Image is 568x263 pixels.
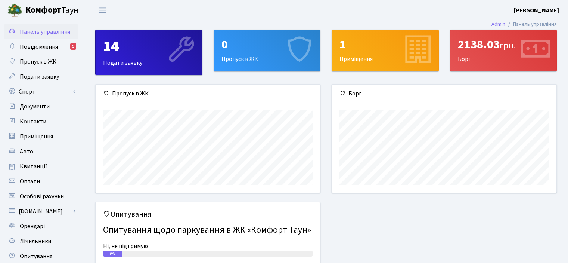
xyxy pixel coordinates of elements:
div: Пропуск в ЖК [214,30,320,71]
span: Приміщення [20,132,53,141]
div: 14 [103,37,195,55]
span: грн. [500,39,516,52]
a: Спорт [4,84,78,99]
div: Подати заявку [96,30,202,75]
a: [DOMAIN_NAME] [4,204,78,219]
div: Борг [450,30,557,71]
h5: Опитування [103,210,313,219]
span: Пропуск в ЖК [20,58,56,66]
div: Борг [332,85,556,103]
a: Особові рахунки [4,189,78,204]
a: Панель управління [4,24,78,39]
div: 9% [103,251,122,257]
span: Орендарі [20,222,45,230]
span: Оплати [20,177,40,186]
a: Подати заявку [4,69,78,84]
span: Таун [25,4,78,17]
div: 1 [339,37,431,52]
a: 0Пропуск в ЖК [214,30,321,71]
button: Переключити навігацію [93,4,112,16]
a: Контакти [4,114,78,129]
h4: Опитування щодо паркування в ЖК «Комфорт Таун» [103,222,313,239]
span: Повідомлення [20,43,58,51]
img: logo.png [7,3,22,18]
a: Квитанції [4,159,78,174]
div: Пропуск в ЖК [96,85,320,103]
span: Авто [20,147,33,156]
div: 2138.03 [458,37,549,52]
div: 0 [221,37,313,52]
a: Документи [4,99,78,114]
a: Оплати [4,174,78,189]
a: [PERSON_NAME] [514,6,559,15]
a: Пропуск в ЖК [4,54,78,69]
span: Контакти [20,117,46,126]
a: 14Подати заявку [95,30,202,75]
a: Лічильники [4,234,78,249]
span: Опитування [20,252,52,260]
div: Приміщення [332,30,438,71]
a: Авто [4,144,78,159]
span: Документи [20,103,50,111]
span: Особові рахунки [20,192,64,201]
span: Квитанції [20,162,47,171]
li: Панель управління [505,20,557,28]
nav: breadcrumb [480,16,568,32]
b: Комфорт [25,4,61,16]
a: Повідомлення5 [4,39,78,54]
a: Орендарі [4,219,78,234]
span: Лічильники [20,237,51,245]
div: Ні, не підтримую [103,242,313,251]
span: Подати заявку [20,73,59,81]
a: Приміщення [4,129,78,144]
span: Панель управління [20,28,70,36]
div: 5 [70,43,76,50]
a: 1Приміщення [332,30,439,71]
a: Admin [491,20,505,28]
